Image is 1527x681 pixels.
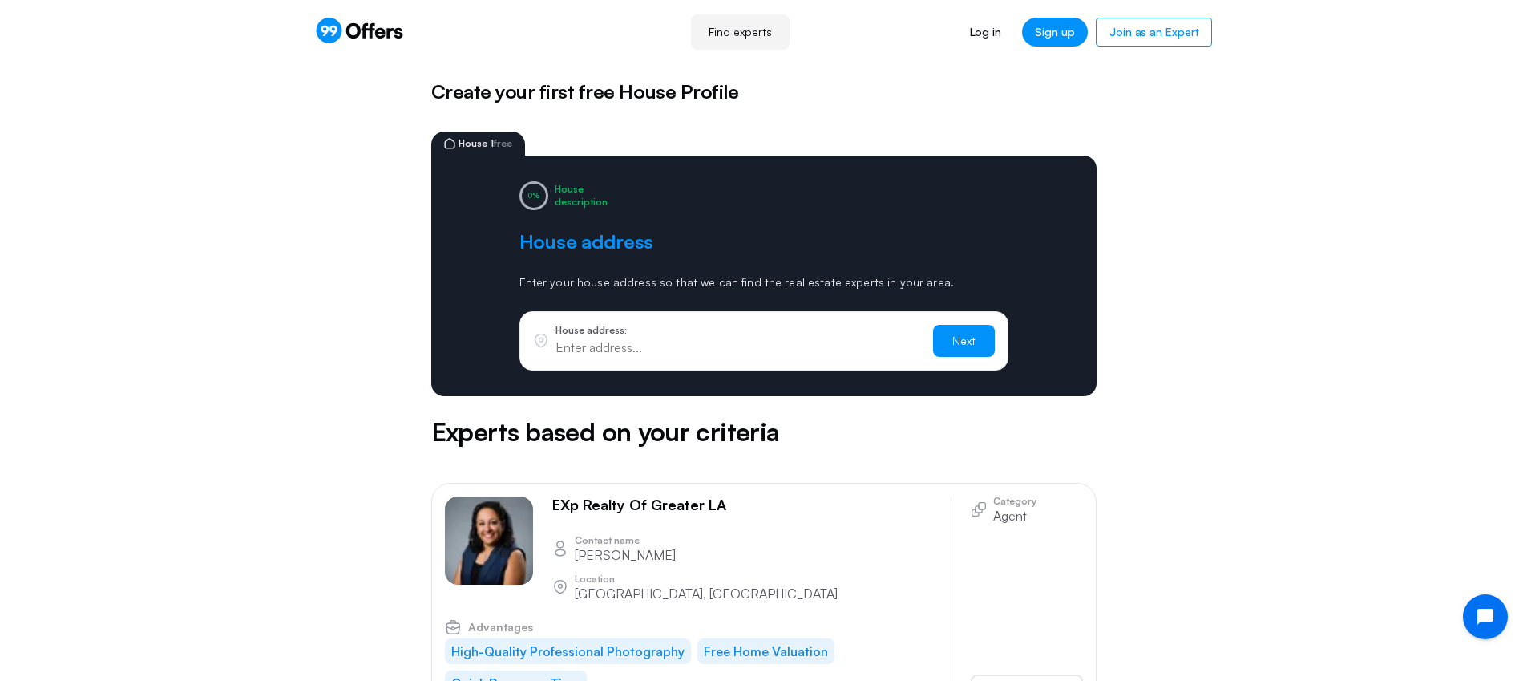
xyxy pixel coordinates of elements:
[933,325,995,357] button: Next
[431,77,1097,106] h5: Create your first free House Profile
[555,183,608,208] div: House description
[459,139,512,148] span: House 1
[431,412,1097,451] h5: Experts based on your criteria
[494,137,512,149] span: free
[993,509,1036,522] p: Agent
[575,574,838,584] p: Location
[1022,18,1088,47] a: Sign up
[575,587,838,600] p: [GEOGRAPHIC_DATA], [GEOGRAPHIC_DATA]
[993,497,1036,506] p: Category
[952,334,976,347] span: Next
[957,18,1014,47] a: Log in
[445,638,691,664] li: High-Quality Professional Photography
[575,536,676,545] p: Contact name
[519,274,1008,291] p: Enter your house address so that we can find the real estate experts in your area.
[445,497,533,585] img: Vivienne Haroun
[552,497,726,514] p: eXp Realty of Greater LA
[519,229,654,254] h2: House address
[691,14,790,50] a: Find experts
[555,338,920,356] input: Enter address...
[468,622,533,633] span: Advantages
[1096,18,1212,47] a: Join as an Expert
[697,638,834,664] li: Free Home Valuation
[555,326,920,335] p: House address:
[575,549,676,561] p: [PERSON_NAME]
